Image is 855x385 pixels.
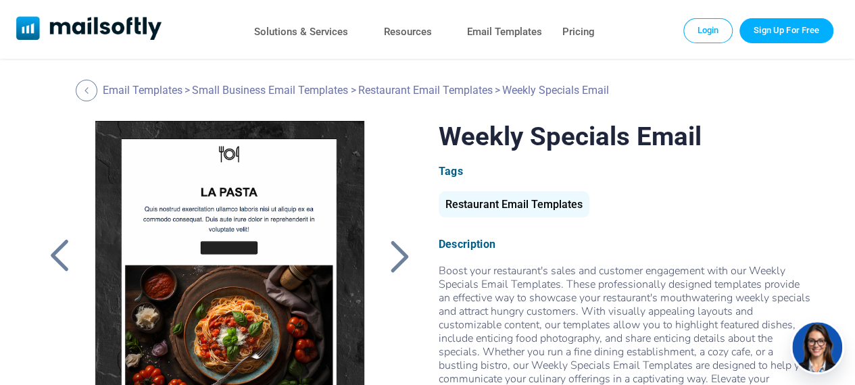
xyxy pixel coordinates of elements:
[383,238,416,274] a: Back
[439,165,812,178] div: Tags
[739,18,833,43] a: Trial
[254,22,348,42] a: Solutions & Services
[439,121,812,151] h1: Weekly Specials Email
[76,80,101,101] a: Back
[43,238,76,274] a: Back
[192,84,348,97] a: Small Business Email Templates
[683,18,733,43] a: Login
[358,84,493,97] a: Restaurant Email Templates
[439,238,812,251] div: Description
[16,16,162,43] a: Mailsoftly
[103,84,182,97] a: Email Templates
[467,22,542,42] a: Email Templates
[439,191,589,217] div: Restaurant Email Templates
[562,22,595,42] a: Pricing
[384,22,432,42] a: Resources
[439,203,589,209] a: Restaurant Email Templates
